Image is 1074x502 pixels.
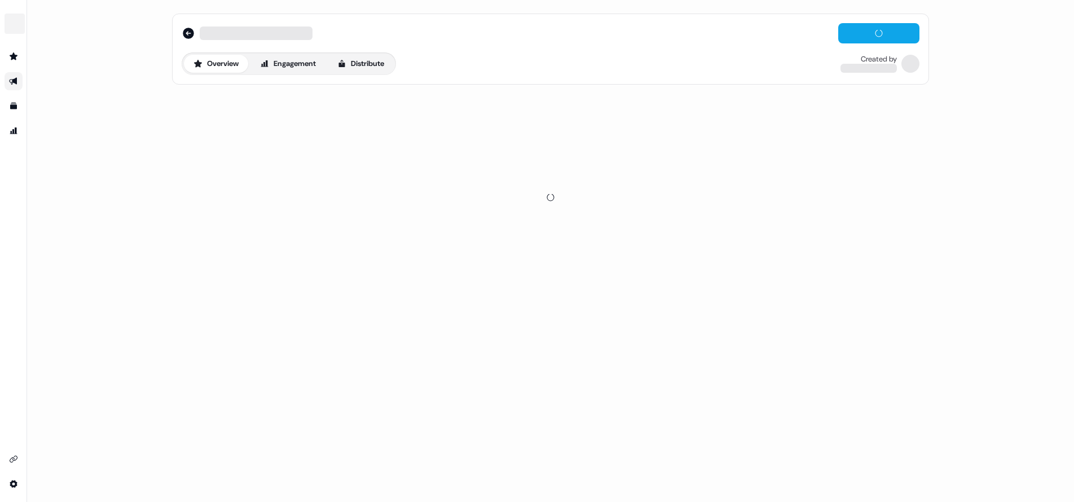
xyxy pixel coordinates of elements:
a: Go to templates [5,97,23,115]
button: Engagement [250,55,325,73]
div: Created by [861,55,897,64]
a: Go to prospects [5,47,23,65]
a: Go to outbound experience [5,72,23,90]
a: Go to integrations [5,450,23,468]
button: Distribute [328,55,394,73]
a: Go to attribution [5,122,23,140]
a: Go to integrations [5,475,23,493]
button: Overview [184,55,248,73]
